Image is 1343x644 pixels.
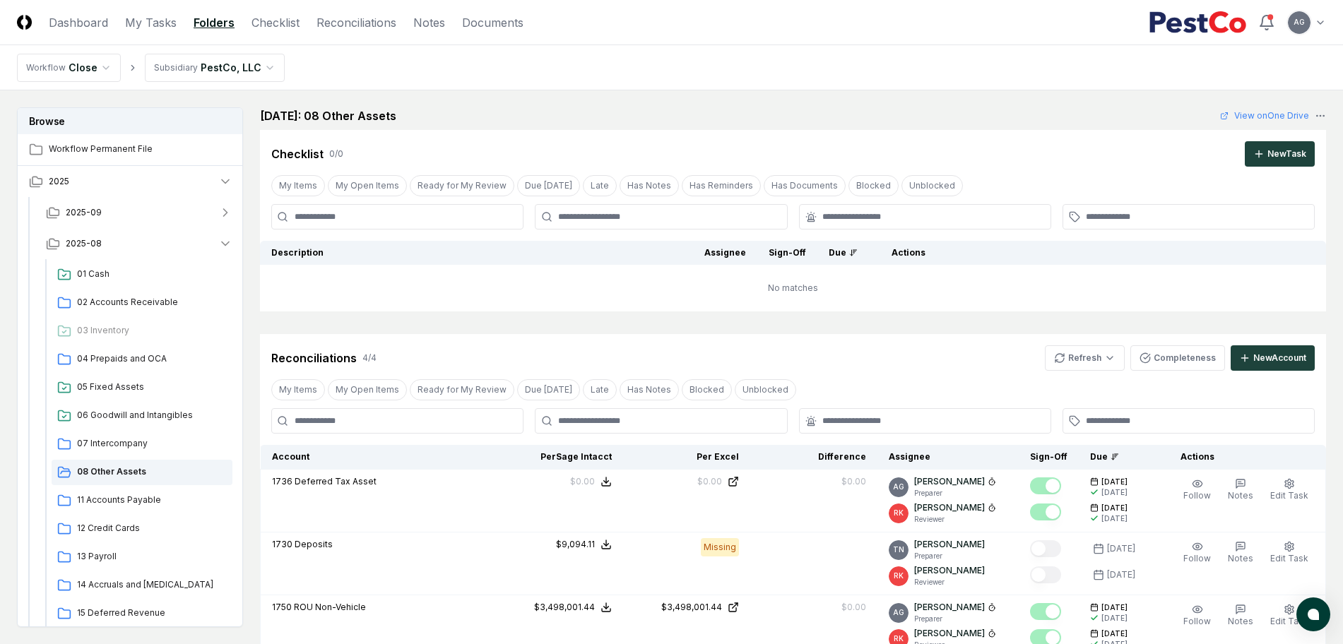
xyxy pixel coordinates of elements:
a: My Tasks [125,14,177,31]
button: NewAccount [1231,345,1315,371]
div: $0.00 [841,475,866,488]
div: $9,094.11 [556,538,595,551]
span: 06 Goodwill and Intangibles [77,409,227,422]
div: New Account [1253,352,1306,364]
button: Has Notes [620,379,679,400]
div: Reconciliations [271,350,357,366]
a: $3,498,001.44 [634,601,739,614]
span: Deposits [295,539,333,549]
h2: [DATE]: 08 Other Assets [260,107,396,124]
span: [DATE] [1101,602,1128,613]
a: 12 Credit Cards [52,516,232,542]
div: Due [1090,451,1147,463]
span: [DATE] [1101,628,1128,639]
span: 04 Prepaids and OCA [77,352,227,365]
span: 14 Accruals and OCL [77,578,227,591]
a: 13 Payroll [52,544,232,570]
th: Description [260,241,693,265]
span: Notes [1228,553,1253,563]
a: 03 Inventory [52,318,232,344]
button: Unblocked [901,175,963,196]
button: My Items [271,379,325,400]
p: [PERSON_NAME] [914,501,985,514]
button: Follow [1181,601,1214,631]
p: Reviewer [914,514,996,525]
h3: Browse [18,108,242,134]
button: 2025-08 [35,228,244,259]
span: 2025-08 [66,237,102,250]
span: 2025 [49,175,69,188]
button: $3,498,001.44 [534,601,612,614]
button: Mark complete [1030,540,1061,557]
button: $9,094.11 [556,538,612,551]
img: Logo [17,15,32,30]
button: Late [583,379,617,400]
div: Workflow [26,61,66,74]
button: Unblocked [735,379,796,400]
span: [DATE] [1101,503,1128,513]
span: Follow [1183,490,1211,501]
button: 2025-09 [35,197,244,228]
span: 1736 [272,476,292,487]
th: Sign-Off [1019,445,1079,470]
a: Notes [413,14,445,31]
span: Edit Task [1270,490,1308,501]
button: Notes [1225,601,1256,631]
span: Follow [1183,553,1211,563]
th: Assignee [693,241,757,265]
div: Due [829,246,858,259]
a: Documents [462,14,523,31]
span: AG [1294,17,1305,28]
div: [DATE] [1107,542,1135,555]
span: 1730 [272,539,292,549]
button: Late [583,175,617,196]
button: Notes [1225,475,1256,505]
div: Account [272,451,485,463]
span: TN [893,544,904,555]
span: AG [893,482,904,492]
a: 15 Deferred Revenue [52,601,232,626]
p: [PERSON_NAME] [914,475,985,488]
th: Per Sage Intacct [496,445,623,470]
nav: breadcrumb [17,54,285,82]
div: Actions [1169,451,1315,463]
button: My Items [271,175,325,196]
p: [PERSON_NAME] [914,564,985,577]
span: RK [894,633,904,644]
span: 01 Cash [77,268,227,280]
span: Deferred Tax Asset [295,476,377,487]
a: Workflow Permanent File [18,134,244,165]
a: 11 Accounts Payable [52,488,232,513]
div: 0 / 0 [329,148,343,160]
p: Reviewer [914,577,985,588]
a: $0.00 [634,475,739,488]
button: 2025 [18,166,244,197]
th: Per Excel [623,445,750,470]
img: PestCo logo [1149,11,1247,34]
a: 05 Fixed Assets [52,375,232,400]
button: $0.00 [570,475,612,488]
button: Edit Task [1267,475,1311,505]
a: 04 Prepaids and OCA [52,347,232,372]
div: Missing [701,538,739,556]
span: AG [893,607,904,618]
th: Difference [750,445,877,470]
span: 12 Credit Cards [77,522,227,535]
span: Workflow Permanent File [49,143,232,155]
span: RK [894,571,904,581]
button: Has Documents [764,175,846,196]
span: 05 Fixed Assets [77,381,227,393]
a: Folders [194,14,235,31]
div: $0.00 [841,601,866,614]
a: 01 Cash [52,262,232,287]
button: Completeness [1130,345,1225,371]
button: AG [1286,10,1312,35]
span: Edit Task [1270,553,1308,563]
button: Due Today [517,379,580,400]
span: RK [894,508,904,518]
button: Ready for My Review [410,175,514,196]
span: 03 Inventory [77,324,227,337]
div: $3,498,001.44 [661,601,722,614]
span: [DATE] [1101,477,1128,487]
p: Preparer [914,488,996,499]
